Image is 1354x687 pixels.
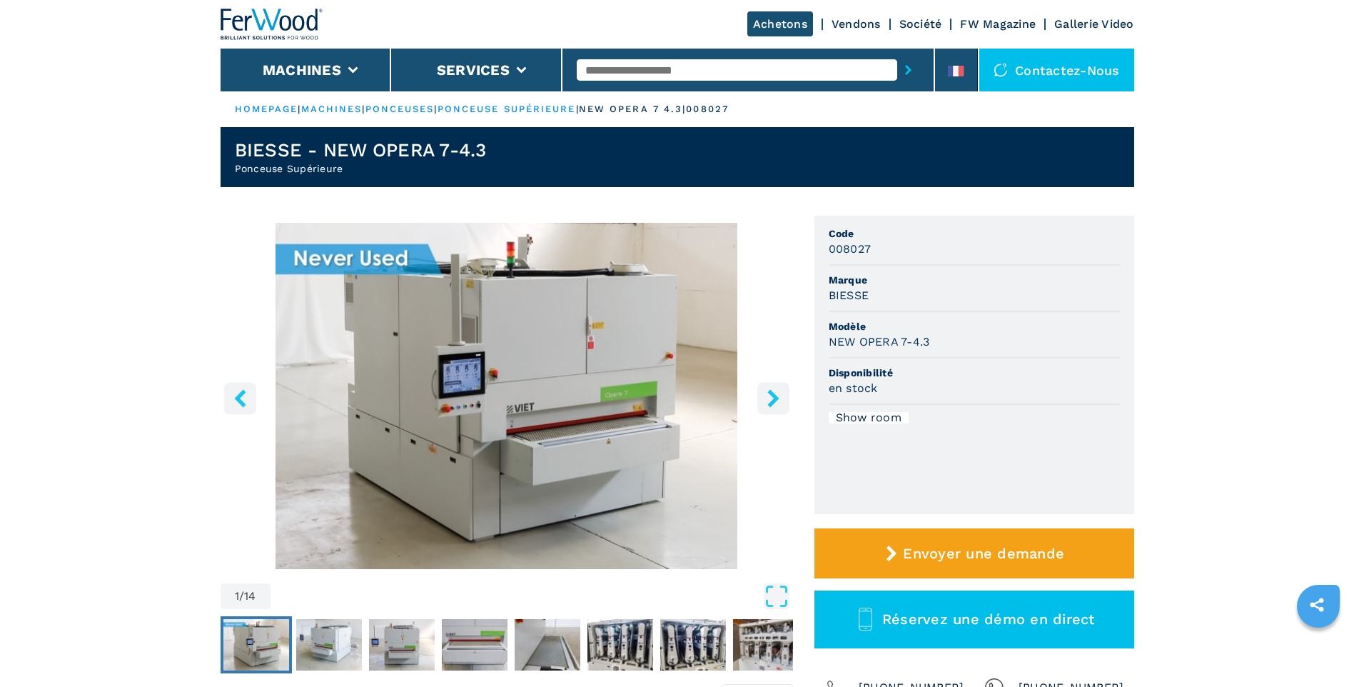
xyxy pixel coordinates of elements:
[814,591,1134,648] button: Réservez une démo en direct
[301,104,363,114] a: machines
[221,616,292,673] button: Go to Slide 1
[239,591,244,602] span: /
[235,104,298,114] a: HOMEPAGE
[979,49,1134,91] div: Contactez-nous
[660,619,726,671] img: 70831c24ff84e2f273f2c074152247de
[362,104,365,114] span: |
[439,616,510,673] button: Go to Slide 4
[434,104,437,114] span: |
[1293,623,1343,676] iframe: Chat
[235,161,487,176] h2: Ponceuse Supérieure
[223,619,289,671] img: 89206a6472bd8267f86545652d13f3f8
[757,382,789,414] button: right-button
[994,63,1008,77] img: Contactez-nous
[274,583,789,609] button: Open Fullscreen
[576,104,579,114] span: |
[829,287,869,304] h3: BIESSE
[263,61,341,79] button: Machines
[882,611,1095,628] span: Réservez une démo en direct
[244,591,256,602] span: 14
[369,619,435,671] img: dea0b160b06de987df076bc288db02f7
[298,104,300,114] span: |
[829,380,878,396] h3: en stock
[221,223,793,569] img: Ponceuse Supérieure BIESSE NEW OPERA 7-4.3
[366,616,438,673] button: Go to Slide 3
[903,545,1064,562] span: Envoyer une demande
[730,616,802,673] button: Go to Slide 8
[365,104,435,114] a: ponceuses
[579,103,687,116] p: new opera 7 4.3 |
[829,319,1120,334] span: Modèle
[686,103,729,116] p: 008027
[829,412,909,423] div: Show room
[829,334,930,350] h3: NEW OPERA 7-4.3
[296,619,362,671] img: ce6f1cc4eac11fd9f4a137a60e2d2ab4
[829,241,871,257] h3: 008027
[293,616,365,673] button: Go to Slide 2
[657,616,729,673] button: Go to Slide 7
[1299,587,1335,623] a: sharethis
[829,273,1120,287] span: Marque
[1054,17,1134,31] a: Gallerie Video
[438,104,576,114] a: ponceuse supérieure
[442,619,507,671] img: 4fc1cd7e5da49431a97e42a830b7e6f2
[221,223,793,569] div: Go to Slide 1
[587,619,653,671] img: 2951fcef26ee5363ac09c193238f5d30
[814,528,1134,578] button: Envoyer une demande
[224,382,256,414] button: left-button
[235,139,487,161] h1: BIESSE - NEW OPERA 7-4.3
[512,616,583,673] button: Go to Slide 5
[899,17,942,31] a: Société
[829,226,1120,241] span: Code
[960,17,1036,31] a: FW Magazine
[221,9,323,40] img: Ferwood
[235,591,239,602] span: 1
[897,54,919,86] button: submit-button
[832,17,881,31] a: Vendons
[829,366,1120,380] span: Disponibilité
[437,61,510,79] button: Services
[515,619,580,671] img: 0fa784183b41aff827a7377a937ffa04
[221,616,793,673] nav: Thumbnail Navigation
[747,11,813,36] a: Achetons
[733,619,799,671] img: ae97bdec610a70738ffcd1a9a0f54ff2
[585,616,656,673] button: Go to Slide 6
